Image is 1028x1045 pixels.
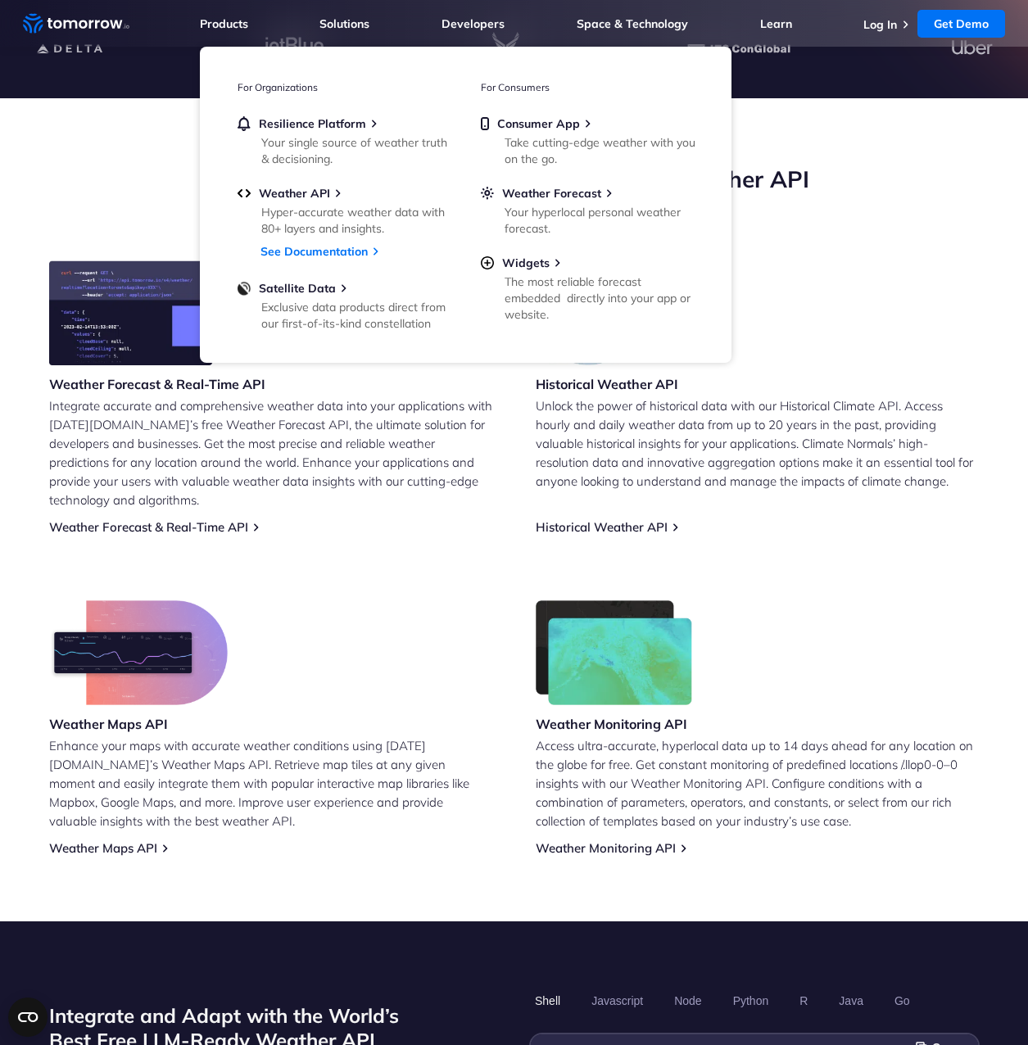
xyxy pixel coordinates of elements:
span: Resilience Platform [259,116,366,131]
img: bell.svg [238,116,251,131]
h3: For Consumers [481,81,694,93]
span: Satellite Data [259,281,336,296]
a: Resilience PlatformYour single source of weather truth & decisioning. [238,116,451,164]
h3: Weather Monitoring API [536,715,693,733]
span: Widgets [502,256,550,270]
span: Weather Forecast [502,186,601,201]
p: Access ultra-accurate, hyperlocal data up to 14 days ahead for any location on the globe for free... [536,736,980,830]
a: Weather Maps API [49,840,157,856]
a: Consumer AppTake cutting-edge weather with you on the go. [481,116,694,164]
h3: For Organizations [238,81,451,93]
a: Developers [442,16,505,31]
a: Get Demo [917,10,1005,38]
h2: Leverage [DATE][DOMAIN_NAME]’s Free Weather API [49,164,980,195]
a: Log In [863,17,897,32]
a: Solutions [319,16,369,31]
span: Consumer App [497,116,580,131]
button: Go [888,987,915,1015]
h3: Weather Maps API [49,715,228,733]
button: Node [668,987,707,1015]
a: See Documentation [260,244,368,259]
img: satellite-data-menu.png [238,281,251,296]
a: Weather ForecastYour hyperlocal personal weather forecast. [481,186,694,233]
button: Open CMP widget [8,997,48,1037]
img: plus-circle.svg [481,256,494,270]
a: Weather Monitoring API [536,840,676,856]
div: Hyper-accurate weather data with 80+ layers and insights. [261,204,452,237]
div: Your hyperlocal personal weather forecast. [505,204,695,237]
img: api.svg [238,186,251,201]
a: Weather Forecast & Real-Time API [49,519,248,535]
div: The most reliable forecast embedded directly into your app or website. [505,274,695,323]
button: Shell [529,987,566,1015]
a: Space & Technology [577,16,688,31]
p: Enhance your maps with accurate weather conditions using [DATE][DOMAIN_NAME]’s Weather Maps API. ... [49,736,493,830]
button: R [794,987,813,1015]
a: Learn [760,16,792,31]
h3: Historical Weather API [536,375,678,393]
div: Take cutting-edge weather with you on the go. [505,134,695,167]
div: Exclusive data products direct from our first-of-its-kind constellation [261,299,452,332]
a: Weather APIHyper-accurate weather data with 80+ layers and insights. [238,186,451,233]
p: Integrate accurate and comprehensive weather data into your applications with [DATE][DOMAIN_NAME]... [49,396,493,509]
button: Javascript [586,987,649,1015]
a: Products [200,16,248,31]
div: Your single source of weather truth & decisioning. [261,134,452,167]
img: sun.svg [481,186,494,201]
p: Unlock the power of historical data with our Historical Climate API. Access hourly and daily weat... [536,396,980,491]
a: WidgetsThe most reliable forecast embedded directly into your app or website. [481,256,694,319]
a: Historical Weather API [536,519,668,535]
img: mobile.svg [481,116,489,131]
span: Weather API [259,186,330,201]
button: Python [727,987,774,1015]
a: Home link [23,11,129,36]
h3: Weather Forecast & Real-Time API [49,375,265,393]
button: Java [833,987,869,1015]
a: Satellite DataExclusive data products direct from our first-of-its-kind constellation [238,281,451,328]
